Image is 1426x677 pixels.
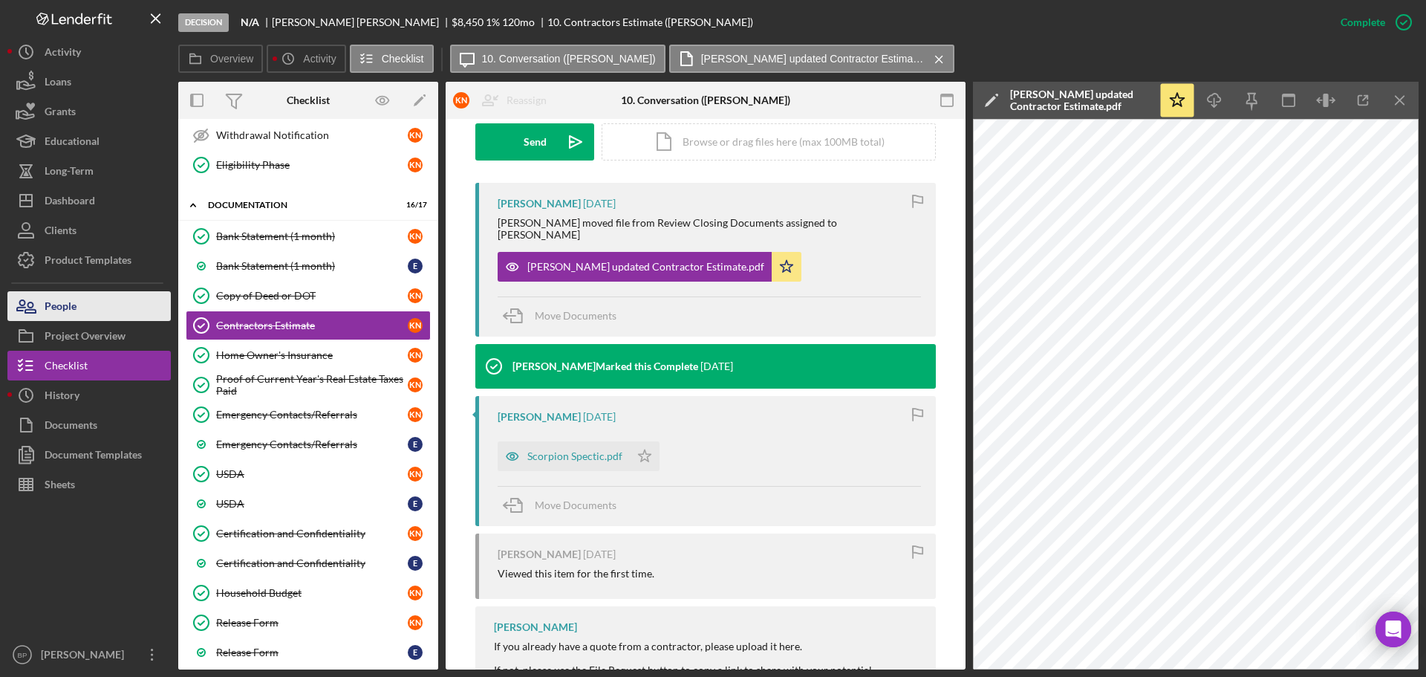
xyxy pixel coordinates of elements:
a: Emergency Contacts/ReferralsKN [186,400,431,430]
label: 10. Conversation ([PERSON_NAME]) [482,53,656,65]
div: Copy of Deed or DOT [216,290,408,302]
a: Household BudgetKN [186,578,431,608]
div: K N [408,378,423,392]
div: 120 mo [502,16,535,28]
div: Loans [45,67,71,100]
div: Document Templates [45,440,142,473]
button: Activity [267,45,345,73]
div: Dashboard [45,186,95,219]
div: K N [408,318,423,333]
div: Project Overview [45,321,126,354]
a: Home Owner's InsuranceKN [186,340,431,370]
a: Release FormKN [186,608,431,638]
div: Release Form [216,647,408,658]
div: Send [524,123,547,161]
div: K N [408,229,423,244]
button: Product Templates [7,245,171,275]
button: People [7,291,171,321]
button: Move Documents [498,297,631,334]
a: Long-Term [7,156,171,186]
button: 10. Conversation ([PERSON_NAME]) [450,45,665,73]
div: Sheets [45,470,75,503]
a: Activity [7,37,171,67]
div: Activity [45,37,81,71]
button: Dashboard [7,186,171,216]
a: Contractors EstimateKN [186,311,431,340]
a: Document Templates [7,440,171,470]
div: Complete [1341,7,1385,37]
div: Household Budget [216,587,408,599]
div: K N [453,92,469,108]
div: Reassign [507,85,547,115]
div: Scorpion Spectic.pdf [527,450,622,462]
div: [PERSON_NAME] [498,548,581,560]
a: Educational [7,126,171,156]
div: K N [408,407,423,422]
div: E [408,437,423,452]
div: Grants [45,97,76,130]
a: Release FormE [186,638,431,667]
a: History [7,380,171,410]
a: Bank Statement (1 month)E [186,251,431,281]
a: Certification and ConfidentialityE [186,548,431,578]
time: 2025-04-15 12:03 [583,548,616,560]
button: Scorpion Spectic.pdf [498,441,660,471]
div: E [408,645,423,660]
div: Checklist [45,351,88,384]
div: Documentation [208,201,390,210]
div: 1 % [486,16,500,28]
button: Send [475,123,594,161]
div: Withdrawal Notification [216,129,408,141]
div: Product Templates [45,245,131,279]
div: Documents [45,410,97,444]
div: K N [408,288,423,303]
button: Project Overview [7,321,171,351]
div: 16 / 17 [400,201,427,210]
div: Emergency Contacts/Referrals [216,438,408,450]
div: [PERSON_NAME] [494,621,577,633]
div: [PERSON_NAME] [498,198,581,210]
div: Contractors Estimate [216,320,408,331]
time: 2025-09-18 18:34 [583,198,616,210]
div: [PERSON_NAME] updated Contractor Estimate.pdf [527,261,764,273]
button: Loans [7,67,171,97]
label: Overview [210,53,253,65]
a: USDAE [186,489,431,519]
div: [PERSON_NAME] [37,640,134,673]
div: E [408,259,423,273]
button: Checklist [7,351,171,380]
a: Copy of Deed or DOTKN [186,281,431,311]
a: Grants [7,97,171,126]
div: Certification and Confidentiality [216,557,408,569]
time: 2025-04-15 12:03 [583,411,616,423]
div: Home Owner's Insurance [216,349,408,361]
div: [PERSON_NAME] moved file from Review Closing Documents assigned to [PERSON_NAME] [498,217,921,241]
div: People [45,291,76,325]
span: Move Documents [535,309,616,322]
div: Bank Statement (1 month) [216,260,408,272]
div: USDA [216,468,408,480]
div: K N [408,348,423,363]
div: K N [408,615,423,630]
div: Emergency Contacts/Referrals [216,409,408,421]
button: KNReassign [446,85,561,115]
div: 10. Conversation ([PERSON_NAME]) [621,94,790,106]
a: Proof of Current Year's Real Estate Taxes PaidKN [186,370,431,400]
button: [PERSON_NAME] updated Contractor Estimate.pdf [669,45,954,73]
div: K N [408,467,423,482]
div: Bank Statement (1 month) [216,230,408,242]
div: Release Form [216,617,408,629]
div: If you already have a quote from a contractor, please upload it here. [494,641,921,652]
a: Sheets [7,470,171,499]
a: USDAKN [186,459,431,489]
button: Overview [178,45,263,73]
div: K N [408,526,423,541]
div: Certification and Confidentiality [216,528,408,540]
div: K N [408,158,423,172]
div: Eligibility Phase [216,159,408,171]
label: [PERSON_NAME] updated Contractor Estimate.pdf [701,53,924,65]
